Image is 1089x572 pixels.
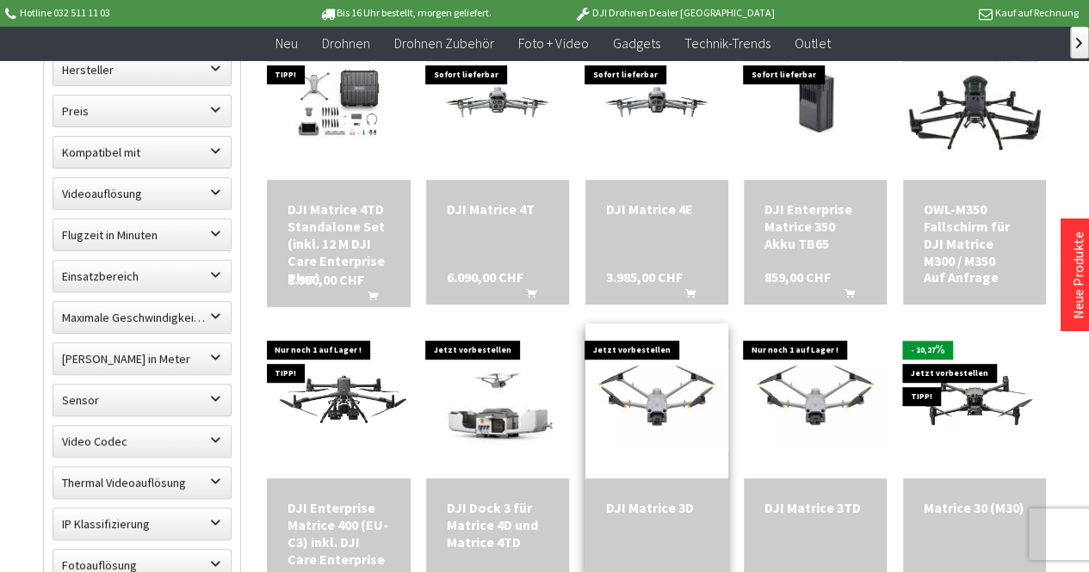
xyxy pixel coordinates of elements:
a: Drohnen [310,26,382,61]
button: In den Warenkorb [665,286,706,308]
div: OWL-M350 Fallschirm für DJI Matrice M300 / M350 [924,200,1025,269]
p: Hotline 032 511 11 03 [2,3,270,23]
label: IP Klassifizierung [53,508,231,539]
label: Preis [53,95,231,126]
a: DJI Matrice 4TD Standalone Set (inkl. 12 M DJI Care Enterprise Plus) 8.980,00 CHF In den Warenkorb [288,200,389,286]
a: Neu [263,26,310,61]
span: Auf Anfrage [924,268,999,286]
label: Maximale Flughöhe in Meter [53,343,231,374]
div: DJI Matrice 4TD Standalone Set (inkl. 12 M DJI Care Enterprise Plus) [288,200,389,286]
p: DJI Drohnen Dealer [GEOGRAPHIC_DATA] [540,3,808,23]
label: Video Codec [53,426,231,457]
a: Matrice 30 (M30) 7.655,00 CHF In den Warenkorb [924,499,1025,516]
label: Maximale Geschwindigkeit in km/h [53,302,231,333]
span: 8.980,00 CHF [288,271,364,288]
a: Drohnen Zubehör [382,26,506,61]
label: Thermal Videoauflösung [53,467,231,498]
img: Matrice 30 (M30) [903,360,1046,441]
span: Outlet [794,34,830,52]
a: DJI Enterprise Matrice 350 Akku TB65 859,00 CHF In den Warenkorb [764,200,866,252]
span: 859,00 CHF [764,268,831,286]
button: In den Warenkorb [347,288,388,311]
img: DJI Matrice 4E [585,63,728,144]
img: DJI Dock 3 für Matrice 4D und Matrice 4TD [426,329,569,472]
a: DJI Matrice 3TD 6.689,00 CHF In den Warenkorb [764,499,866,516]
p: Bis 16 Uhr bestellt, morgen geliefert. [271,3,540,23]
img: OWL-M350 Fallschirm für DJI Matrice M300 / M350 [903,31,1046,174]
a: DJI Matrice 4E 3.985,00 CHF In den Warenkorb [606,200,708,218]
div: DJI Dock 3 für Matrice 4D und Matrice 4TD [447,499,548,550]
div: DJI Enterprise Matrice 350 Akku TB65 [764,200,866,252]
div: DJI Matrice 3D [606,499,708,516]
a: DJI Dock 3 für Matrice 4D und Matrice 4TD 13.317,00 CHF In den Warenkorb [447,499,548,550]
a: OWL-M350 Fallschirm für DJI Matrice M300 / M350 Auf Anfrage [924,200,1025,269]
img: DJI Enterprise Matrice 350 Akku TB65 [744,46,887,160]
span: Neu [275,34,298,52]
span: 3.985,00 CHF [606,268,683,286]
label: Videoauflösung [53,178,231,209]
a: Foto + Video [506,26,600,61]
div: DJI Matrice 4T [447,200,548,218]
span: Drohnen Zubehör [394,34,494,52]
span: Technik-Trends [684,34,770,52]
label: Einsatzbereich [53,261,231,292]
img: DJI Matrice 3TD [744,349,887,452]
span: Foto + Video [518,34,588,52]
p: Kauf auf Rechnung [809,3,1078,23]
span:  [1076,38,1082,48]
label: Hersteller [53,54,231,85]
a: Gadgets [600,26,671,61]
span: 6.090,00 CHF [447,268,523,286]
div: Matrice 30 (M30) [924,499,1025,516]
span: Gadgets [612,34,659,52]
a: Outlet [782,26,842,61]
img: DJI Matrice 4TD Standalone Set (inkl. 12 M DJI Care Enterprise Plus) [267,52,410,155]
img: DJI Matrice 3D [585,349,728,452]
img: DJI Enterprise Matrice 400 (EU-C3) inkl. DJI Care Enterprise Plus [267,360,410,441]
label: Kompatibel mit [53,137,231,168]
img: DJI Matrice 4T [426,63,569,144]
a: DJI Matrice 4T 6.090,00 CHF In den Warenkorb [447,200,548,218]
a: Neue Produkte [1069,231,1086,319]
a: DJI Matrice 3D 4.619,00 CHF In den Warenkorb [606,499,708,516]
label: Flugzeit in Minuten [53,219,231,250]
span: Drohnen [322,34,370,52]
button: In den Warenkorb [823,286,864,308]
button: In den Warenkorb [505,286,547,308]
div: DJI Matrice 3TD [764,499,866,516]
a: Technik-Trends [671,26,782,61]
div: DJI Matrice 4E [606,200,708,218]
label: Sensor [53,384,231,415]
